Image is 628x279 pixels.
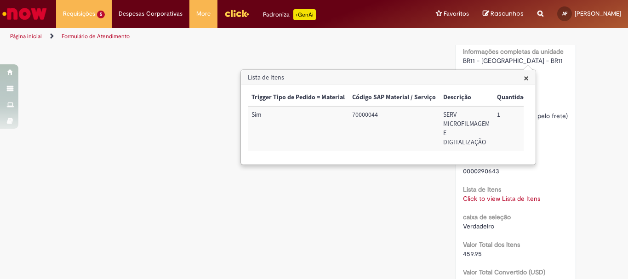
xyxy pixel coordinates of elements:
b: Valor Total Convertido (USD) [463,268,545,276]
span: 0000290643 [463,167,499,175]
img: click_logo_yellow_360x200.png [224,6,249,20]
span: × [524,72,529,84]
th: Trigger Tipo de Pedido = Material [248,89,348,106]
button: Close [524,73,529,83]
a: Click to view Lista de Itens [463,194,540,203]
div: Padroniza [263,9,316,20]
th: Código SAP Material / Serviço [348,89,440,106]
b: Lista de Itens [463,185,501,194]
td: Descrição: SERV MICROFILMAGEM E DIGITALIZAÇÃO [440,106,493,151]
b: Valor Total dos Itens [463,240,520,249]
a: Rascunhos [483,10,524,18]
h3: Lista de Itens [241,70,535,85]
img: ServiceNow [1,5,48,23]
th: Descrição [440,89,493,106]
a: Página inicial [10,33,42,40]
span: AF [562,11,567,17]
span: Favoritos [444,9,469,18]
span: Rascunhos [491,9,524,18]
span: 459.95 [463,250,482,258]
span: More [196,9,211,18]
b: caixa de seleção [463,213,511,221]
td: Quantidade: 1 [493,106,534,151]
span: Despesas Corporativas [119,9,183,18]
span: Requisições [63,9,95,18]
span: 5 [97,11,105,18]
span: BR11 - [GEOGRAPHIC_DATA] - BR11 [463,57,563,65]
b: Fornecedor S4 [463,158,506,166]
a: Formulário de Atendimento [62,33,130,40]
td: Trigger Tipo de Pedido = Material: Sim [248,106,348,151]
b: Informações completas da unidade [463,47,564,56]
th: Quantidade [493,89,534,106]
div: Lista de Itens [240,69,536,165]
ul: Trilhas de página [7,28,412,45]
td: Código SAP Material / Serviço: 70000044 [348,106,440,151]
span: [PERSON_NAME] [575,10,621,17]
span: Verdadeiro [463,222,494,230]
p: +GenAi [293,9,316,20]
